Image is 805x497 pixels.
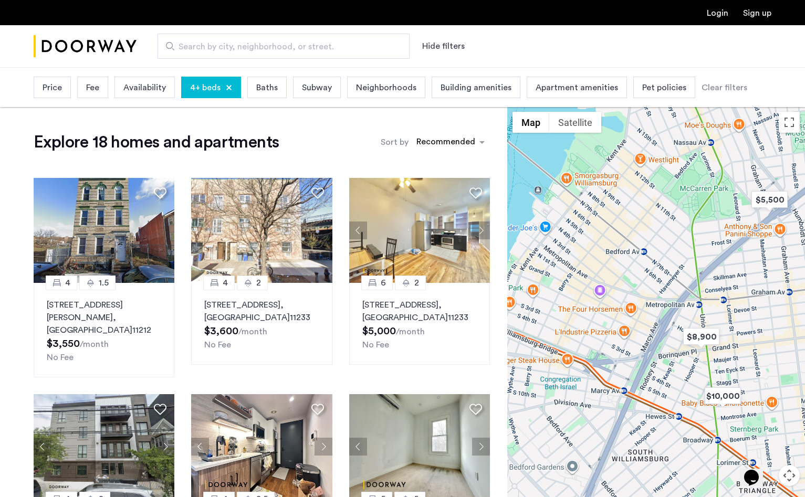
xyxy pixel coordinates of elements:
[179,40,380,53] span: Search by city, neighborhood, or street.
[191,178,332,283] img: 2016_638532157385188773.png
[256,81,278,94] span: Baths
[191,438,209,456] button: Previous apartment
[740,455,773,487] iframe: chat widget
[204,299,319,324] p: [STREET_ADDRESS] 11233
[779,465,800,486] button: Map camera controls
[315,438,332,456] button: Next apartment
[422,40,465,52] button: Show or hide filters
[349,283,490,365] a: 62[STREET_ADDRESS], [GEOGRAPHIC_DATA]11233No Fee
[396,327,425,336] sub: /month
[707,9,728,17] a: Login
[223,277,228,289] span: 4
[302,81,332,94] span: Subway
[381,277,386,289] span: 6
[362,299,477,324] p: [STREET_ADDRESS] 11233
[349,438,367,456] button: Previous apartment
[34,178,175,283] img: 2012_638563982581249541.jpeg
[536,81,618,94] span: Apartment amenities
[99,277,109,289] span: 1.5
[65,277,70,289] span: 4
[256,277,261,289] span: 2
[349,178,490,283] img: 4f6b9112-ac7c-4443-895b-e950d3f5df76_638766516433613728.jpeg
[472,221,490,239] button: Next apartment
[549,112,601,133] button: Show satellite imagery
[362,341,389,349] span: No Fee
[747,188,792,212] div: $5,500
[472,438,490,456] button: Next apartment
[47,353,74,362] span: No Fee
[441,81,511,94] span: Building amenities
[80,340,109,348] sub: /month
[204,341,231,349] span: No Fee
[356,81,416,94] span: Neighborhoods
[679,325,724,348] div: $8,900
[34,283,174,377] a: 41.5[STREET_ADDRESS][PERSON_NAME], [GEOGRAPHIC_DATA]11212No Fee
[701,384,745,408] div: $10,000
[381,136,409,149] label: Sort by
[513,112,549,133] button: Show street map
[743,9,771,17] a: Registration
[123,81,166,94] span: Availability
[414,277,419,289] span: 2
[156,438,174,456] button: Next apartment
[362,326,396,336] span: $5,000
[47,299,161,336] p: [STREET_ADDRESS][PERSON_NAME] 11212
[158,34,410,59] input: Apartment Search
[43,81,62,94] span: Price
[190,81,221,94] span: 4+ beds
[34,438,51,456] button: Previous apartment
[702,81,747,94] div: Clear filters
[779,112,800,133] button: Toggle fullscreen view
[191,283,332,365] a: 42[STREET_ADDRESS], [GEOGRAPHIC_DATA]11233No Fee
[411,133,490,152] ng-select: sort-apartment
[34,27,137,66] a: Cazamio Logo
[86,81,99,94] span: Fee
[47,339,80,349] span: $3,550
[204,326,238,336] span: $3,600
[34,132,279,153] h1: Explore 18 homes and apartments
[238,327,267,336] sub: /month
[415,135,475,151] div: Recommended
[349,221,367,239] button: Previous apartment
[34,27,137,66] img: logo
[642,81,686,94] span: Pet policies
